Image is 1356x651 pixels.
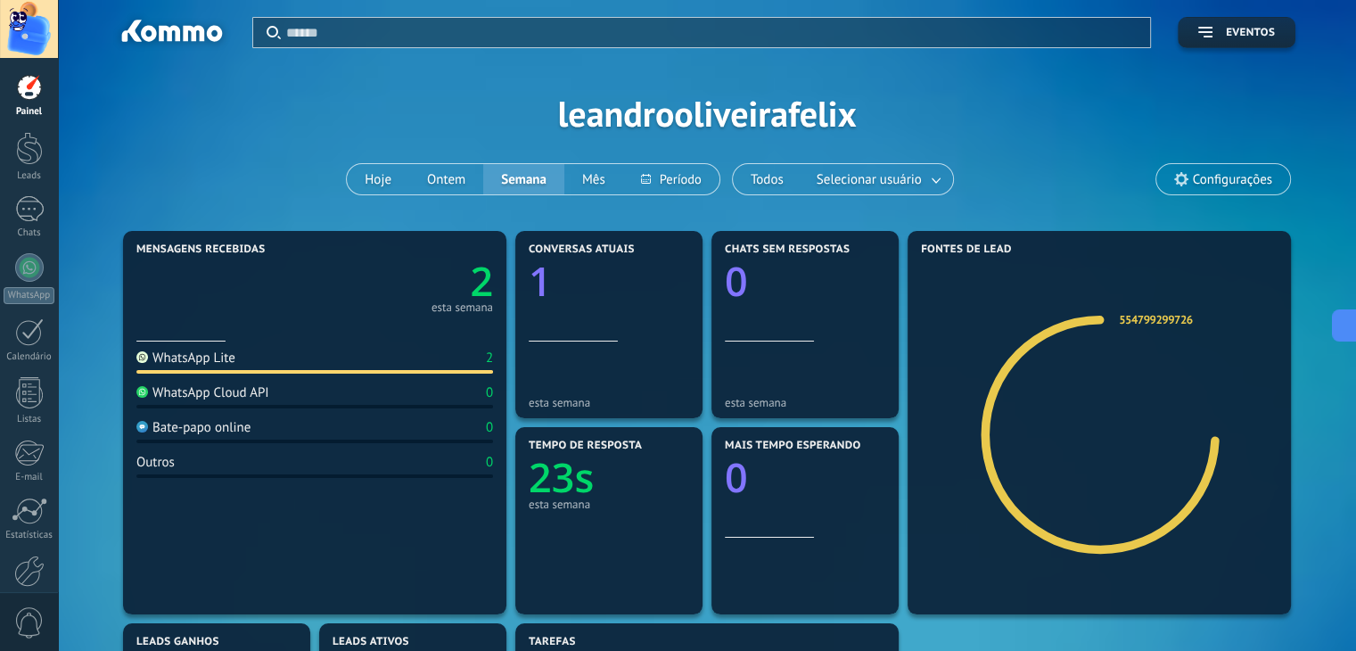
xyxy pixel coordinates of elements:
[4,227,55,239] div: Chats
[136,636,219,648] span: Leads ganhos
[4,351,55,363] div: Calendário
[347,164,409,194] button: Hoje
[725,450,748,505] text: 0
[4,530,55,541] div: Estatísticas
[470,254,493,309] text: 2
[725,440,861,452] span: Mais tempo esperando
[801,164,953,194] button: Selecionar usuário
[136,454,175,471] div: Outros
[921,243,1012,256] span: Fontes de lead
[136,386,148,398] img: WhatsApp Cloud API
[4,287,54,304] div: WhatsApp
[813,168,925,192] span: Selecionar usuário
[529,254,552,309] text: 1
[315,254,493,309] a: 2
[486,350,493,367] div: 2
[136,243,265,256] span: Mensagens recebidas
[725,243,850,256] span: Chats sem respostas
[4,472,55,483] div: E-mail
[136,419,251,436] div: Bate-papo online
[431,303,493,312] div: esta semana
[529,396,689,409] div: esta semana
[529,243,635,256] span: Conversas atuais
[486,454,493,471] div: 0
[4,414,55,425] div: Listas
[486,384,493,401] div: 0
[486,419,493,436] div: 0
[1193,172,1272,187] span: Configurações
[529,498,689,511] div: esta semana
[529,636,576,648] span: Tarefas
[333,636,409,648] span: Leads ativos
[529,450,594,505] text: 23s
[136,421,148,433] img: Bate-papo online
[725,396,885,409] div: esta semana
[483,164,564,194] button: Semana
[136,384,269,401] div: WhatsApp Cloud API
[1226,27,1275,39] span: Eventos
[4,170,55,182] div: Leads
[409,164,483,194] button: Ontem
[725,254,748,309] text: 0
[564,164,623,194] button: Mês
[733,164,801,194] button: Todos
[1178,17,1295,48] button: Eventos
[529,440,642,452] span: Tempo de resposta
[136,351,148,363] img: WhatsApp Lite
[1119,312,1192,327] a: 554799299726
[4,106,55,118] div: Painel
[136,350,235,367] div: WhatsApp Lite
